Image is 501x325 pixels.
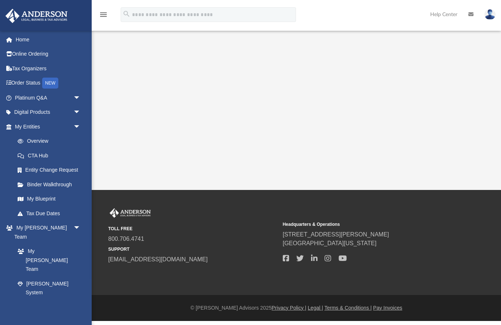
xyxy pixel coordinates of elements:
[10,163,92,178] a: Entity Change Request
[10,206,92,221] a: Tax Due Dates
[73,105,88,120] span: arrow_drop_down
[73,90,88,105] span: arrow_drop_down
[308,305,323,311] a: Legal |
[5,221,88,244] a: My [PERSON_NAME] Teamarrow_drop_down
[325,305,372,311] a: Terms & Conditions |
[5,32,92,47] a: Home
[283,240,377,246] a: [GEOGRAPHIC_DATA][US_STATE]
[99,10,108,19] i: menu
[10,276,88,300] a: [PERSON_NAME] System
[108,208,152,218] img: Anderson Advisors Platinum Portal
[92,304,501,312] div: © [PERSON_NAME] Advisors 2025
[283,231,389,238] a: [STREET_ADDRESS][PERSON_NAME]
[42,78,58,89] div: NEW
[73,221,88,236] span: arrow_drop_down
[3,9,70,23] img: Anderson Advisors Platinum Portal
[10,148,92,163] a: CTA Hub
[373,305,402,311] a: Pay Invoices
[108,225,278,232] small: TOLL FREE
[108,246,278,253] small: SUPPORT
[108,236,144,242] a: 800.706.4741
[5,76,92,91] a: Order StatusNEW
[10,244,84,277] a: My [PERSON_NAME] Team
[122,10,131,18] i: search
[99,14,108,19] a: menu
[108,256,208,262] a: [EMAIL_ADDRESS][DOMAIN_NAME]
[283,221,452,228] small: Headquarters & Operations
[10,300,88,314] a: Client Referrals
[5,47,92,61] a: Online Ordering
[5,61,92,76] a: Tax Organizers
[73,119,88,134] span: arrow_drop_down
[10,192,88,206] a: My Blueprint
[5,119,92,134] a: My Entitiesarrow_drop_down
[5,90,92,105] a: Platinum Q&Aarrow_drop_down
[272,305,307,311] a: Privacy Policy |
[484,9,495,20] img: User Pic
[5,105,92,120] a: Digital Productsarrow_drop_down
[10,177,92,192] a: Binder Walkthrough
[10,134,92,149] a: Overview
